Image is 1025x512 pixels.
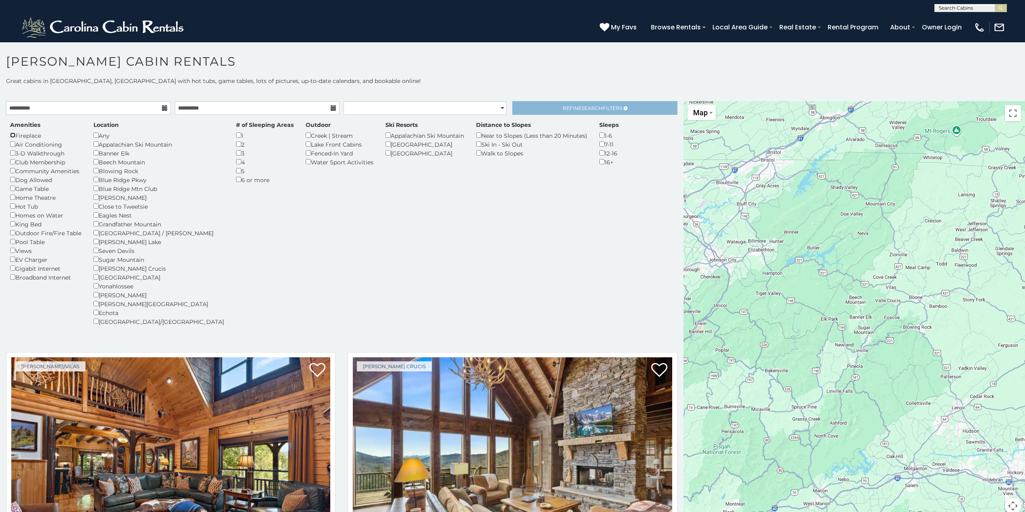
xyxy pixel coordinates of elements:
[93,228,224,237] div: [GEOGRAPHIC_DATA] / [PERSON_NAME]
[93,264,224,273] div: [PERSON_NAME] Crucis
[93,246,224,255] div: Seven Devils
[582,105,603,111] span: Search
[10,121,40,129] label: Amenities
[599,158,619,166] div: 16+
[93,202,224,211] div: Close to Tweetsie
[10,220,81,228] div: King Bed
[236,140,294,149] div: 2
[93,131,224,140] div: Any
[93,308,224,317] div: Echota
[385,140,464,149] div: [GEOGRAPHIC_DATA]
[599,131,619,140] div: 1-6
[236,149,294,158] div: 3
[611,22,637,32] span: My Favs
[93,211,224,220] div: Eagles Nest
[10,246,81,255] div: Views
[93,220,224,228] div: Grandfather Mountain
[994,22,1005,33] img: mail-regular-white.png
[93,193,224,202] div: [PERSON_NAME]
[708,20,772,34] a: Local Area Guide
[600,22,639,33] a: My Favs
[93,273,224,282] div: [GEOGRAPHIC_DATA]
[236,158,294,166] div: 4
[10,131,81,140] div: Fireplace
[10,228,81,237] div: Outdoor Fire/Fire Table
[93,121,119,129] label: Location
[93,317,224,326] div: [GEOGRAPHIC_DATA]/[GEOGRAPHIC_DATA]
[236,166,294,175] div: 5
[93,282,224,290] div: Yonahlossee
[886,20,914,34] a: About
[1005,105,1021,121] button: Toggle fullscreen view
[236,175,294,184] div: 6 or more
[306,149,373,158] div: Fenced-In Yard
[93,255,224,264] div: Sugar Mountain
[687,105,716,120] button: Change map style
[10,158,81,166] div: Club Membership
[10,149,81,158] div: 3-D Walkthrough
[93,158,224,166] div: Beech Mountain
[476,131,587,140] div: Near to Slopes (Less than 20 Minutes)
[93,290,224,299] div: [PERSON_NAME]
[476,121,531,129] label: Distance to Slopes
[10,184,81,193] div: Game Table
[693,108,708,117] span: Map
[476,149,587,158] div: Walk to Slopes
[385,121,418,129] label: Ski Resorts
[10,166,81,175] div: Community Amenities
[309,362,325,379] a: Add to favorites
[236,121,294,129] label: # of Sleeping Areas
[306,140,373,149] div: Lake Front Cabins
[512,101,677,115] a: RefineSearchFilters
[10,237,81,246] div: Pool Table
[385,131,464,140] div: Appalachian Ski Mountain
[10,255,81,264] div: EV Charger
[93,237,224,246] div: [PERSON_NAME] Lake
[918,20,966,34] a: Owner Login
[10,140,81,149] div: Air Conditioning
[10,193,81,202] div: Home Theatre
[306,121,331,129] label: Outdoor
[306,131,373,140] div: Creek | Stream
[10,202,81,211] div: Hot Tub
[15,361,85,371] a: [PERSON_NAME]/Vilas
[93,299,224,308] div: [PERSON_NAME][GEOGRAPHIC_DATA]
[10,273,81,282] div: Broadband Internet
[10,175,81,184] div: Dog Allowed
[476,140,587,149] div: Ski In - Ski Out
[651,362,667,379] a: Add to favorites
[93,140,224,149] div: Appalachian Ski Mountain
[93,184,224,193] div: Blue Ridge Mtn Club
[824,20,882,34] a: Rental Program
[10,211,81,220] div: Homes on Water
[93,149,224,158] div: Banner Elk
[599,140,619,149] div: 7-11
[93,166,224,175] div: Blowing Rock
[563,105,622,111] span: Refine Filters
[306,158,373,166] div: Water Sport Activities
[599,121,619,129] label: Sleeps
[599,149,619,158] div: 12-16
[385,149,464,158] div: [GEOGRAPHIC_DATA]
[93,175,224,184] div: Blue Ridge Pkwy
[775,20,820,34] a: Real Estate
[20,15,187,39] img: White-1-2.png
[236,131,294,140] div: 1
[357,361,432,371] a: [PERSON_NAME] Crucis
[10,264,81,273] div: Gigabit Internet
[974,22,985,33] img: phone-regular-white.png
[647,20,705,34] a: Browse Rentals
